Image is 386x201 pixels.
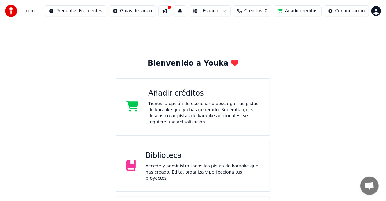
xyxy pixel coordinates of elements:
div: Añadir créditos [148,89,260,98]
div: Tienes la opción de escuchar o descargar las pistas de karaoke que ya has generado. Sin embargo, ... [148,101,260,125]
a: Chat abierto [360,177,379,195]
img: youka [5,5,17,17]
button: Configuración [324,5,369,16]
div: Biblioteca [145,151,260,161]
div: Bienvenido a Youka [148,59,238,68]
span: 0 [265,8,267,14]
button: Preguntas Frecuentes [45,5,106,16]
span: Créditos [244,8,262,14]
button: Guías de video [109,5,156,16]
button: Créditos0 [233,5,271,16]
nav: breadcrumb [23,8,35,14]
span: Inicio [23,8,35,14]
div: Accede y administra todas las pistas de karaoke que has creado. Edita, organiza y perfecciona tus... [145,163,260,181]
div: Configuración [335,8,365,14]
button: Añadir créditos [274,5,322,16]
